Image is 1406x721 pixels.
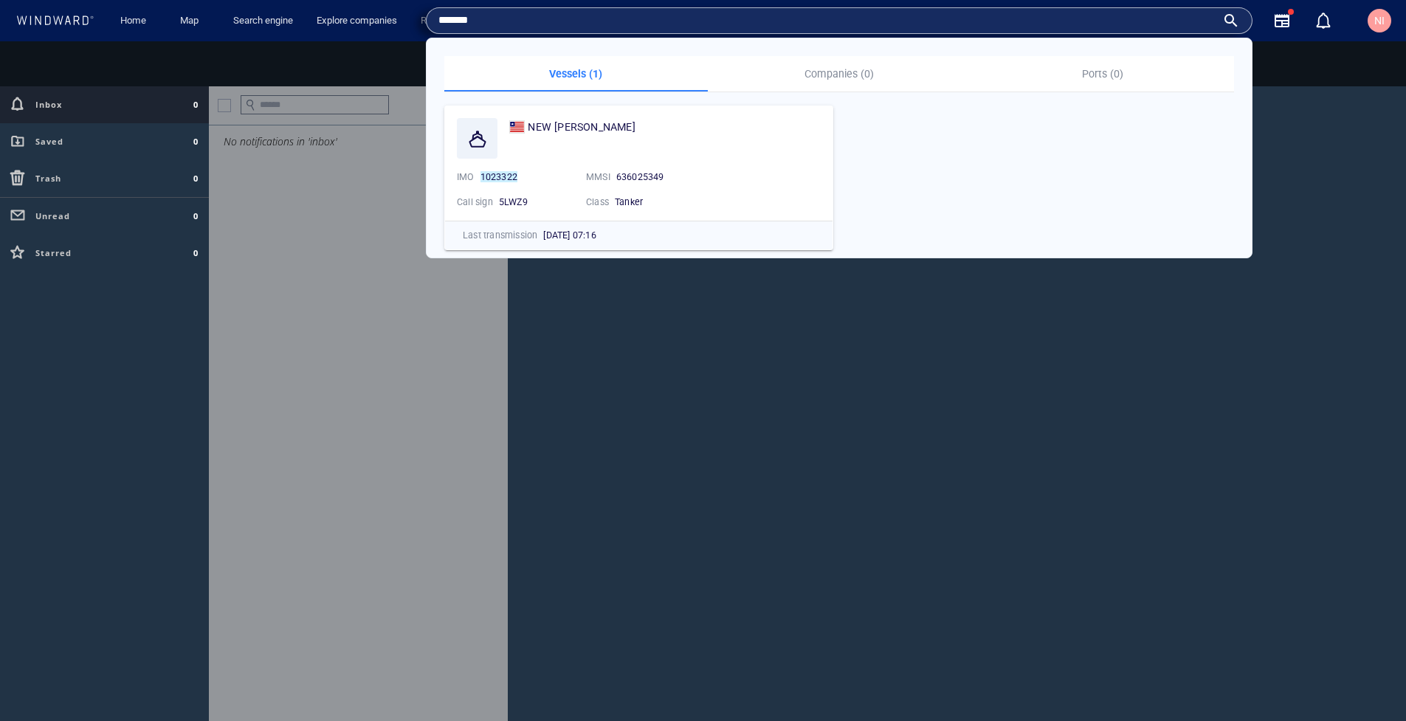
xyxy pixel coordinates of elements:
[193,169,199,180] span: 0
[109,8,156,34] button: Home
[114,8,152,34] a: Home
[227,8,299,34] a: Search engine
[35,206,72,217] span: Starred
[616,171,664,182] span: 636025349
[1343,655,1395,710] iframe: Chat
[415,8,475,34] a: Rule engine
[586,196,609,209] p: Class
[509,118,635,136] a: NEW [PERSON_NAME]
[35,94,63,106] span: Saved
[193,206,199,217] span: 0
[586,170,610,184] p: MMSI
[528,121,635,133] span: NEW [PERSON_NAME]
[1314,12,1332,30] div: Notification center
[193,131,199,142] span: 0
[528,118,635,136] span: NEW SPIROS
[480,171,517,182] mark: 1023322
[453,65,699,83] p: Vessels (1)
[457,196,493,209] p: Call sign
[168,8,216,34] button: Map
[1374,15,1385,27] span: NI
[543,230,596,241] span: [DATE] 07:16
[463,229,537,242] p: Last transmission
[174,8,210,34] a: Map
[311,8,403,34] a: Explore companies
[979,65,1225,83] p: Ports (0)
[499,196,528,207] span: 5LWZ9
[35,169,70,180] span: Unread
[717,65,962,83] p: Companies (0)
[224,93,337,107] span: No notifications in 'inbox'
[1365,6,1394,35] button: NI
[193,94,199,106] span: 0
[35,131,61,142] span: Trash
[615,196,703,209] div: Tanker
[35,58,62,69] span: Inbox
[193,58,199,69] span: 0
[457,170,475,184] p: IMO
